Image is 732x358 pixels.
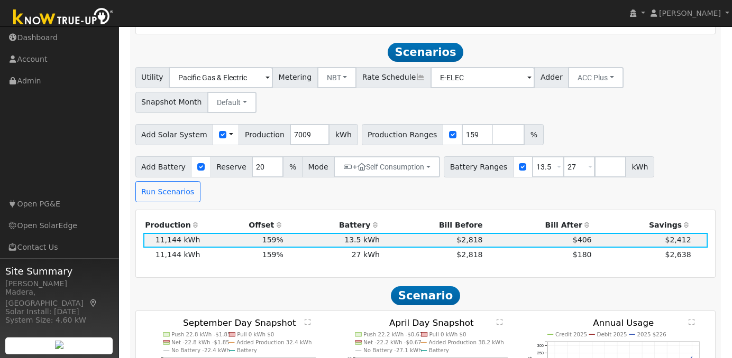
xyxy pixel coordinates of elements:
text: Annual Usage [593,317,654,327]
img: retrieve [55,341,63,349]
button: NBT [317,67,357,88]
span: 159% [262,250,283,259]
text: Credit 2025 [555,331,587,337]
text: April Day Snapshot [389,317,474,327]
div: [PERSON_NAME] [5,278,113,289]
text:  [305,318,311,325]
span: Production Ranges [362,124,443,145]
span: $406 [573,235,592,244]
text: Pull 0 kWh $0 [429,331,466,337]
span: $2,818 [456,235,482,244]
text:  [497,318,503,325]
span: Battery Ranges [444,156,514,177]
text: No Battery -22.4 kWh [171,347,230,353]
span: Scenario [391,286,460,305]
td: 11,144 kWh [143,233,202,248]
input: Select a Utility [169,67,273,88]
span: $180 [573,250,592,259]
text: Added Production 38.2 kWh [429,339,505,345]
span: kWh [329,124,358,145]
span: $2,638 [665,250,691,259]
span: Utility [135,67,170,88]
text: No Battery -27.1 kWh [363,347,422,353]
span: Rate Schedule [356,67,431,88]
img: Know True-Up [8,6,119,30]
text: Debit 2025 [597,331,627,337]
button: ACC Plus [568,67,624,88]
th: Production [143,218,202,232]
text:  [689,318,694,325]
span: $2,818 [456,250,482,259]
span: Mode [302,156,334,177]
text: Added Production 32.4 kWh [236,339,312,345]
span: % [283,156,302,177]
text: 2025 $226 [637,331,667,337]
span: Scenarios [388,43,463,62]
text: 250 [537,351,544,355]
span: Add Battery [135,156,192,177]
th: Offset [202,218,286,232]
th: Battery [285,218,381,232]
span: % [524,124,543,145]
span: Add Solar System [135,124,214,145]
span: Snapshot Month [135,92,208,113]
span: Production [239,124,290,145]
span: kWh [626,156,654,177]
text: Battery [237,347,257,353]
span: $2,412 [665,235,691,244]
button: Default [207,92,257,113]
td: 11,144 kWh [143,248,202,262]
td: 27 kWh [285,248,381,262]
td: 13.5 kWh [285,233,381,248]
div: Solar Install: [DATE] [5,306,113,317]
text: Push 22.2 kWh -$0.67 [363,331,423,337]
div: Madera, [GEOGRAPHIC_DATA] [5,287,113,309]
span: Adder [534,67,569,88]
span: [PERSON_NAME] [659,9,721,17]
circle: onclick="" [691,356,693,357]
text: Battery [429,347,449,353]
span: Reserve [211,156,253,177]
th: Bill After [484,218,593,232]
span: Savings [649,221,682,229]
button: +Self Consumption [334,156,440,177]
text: Push 22.8 kWh -$1.85 [171,331,231,337]
text: September Day Snapshot [183,317,296,327]
span: Metering [272,67,318,88]
a: Map [89,299,98,307]
text: Net -22.8 kWh -$1.85 [171,339,230,345]
text: 300 [537,343,544,347]
span: Site Summary [5,264,113,278]
input: Select a Rate Schedule [431,67,535,88]
text: Pull 0 kWh $0 [237,331,274,337]
span: 159% [262,235,283,244]
th: Bill Before [382,218,485,232]
text: Net -22.2 kWh -$0.67 [363,339,422,345]
button: Run Scenarios [135,181,200,202]
div: System Size: 4.60 kW [5,315,113,326]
